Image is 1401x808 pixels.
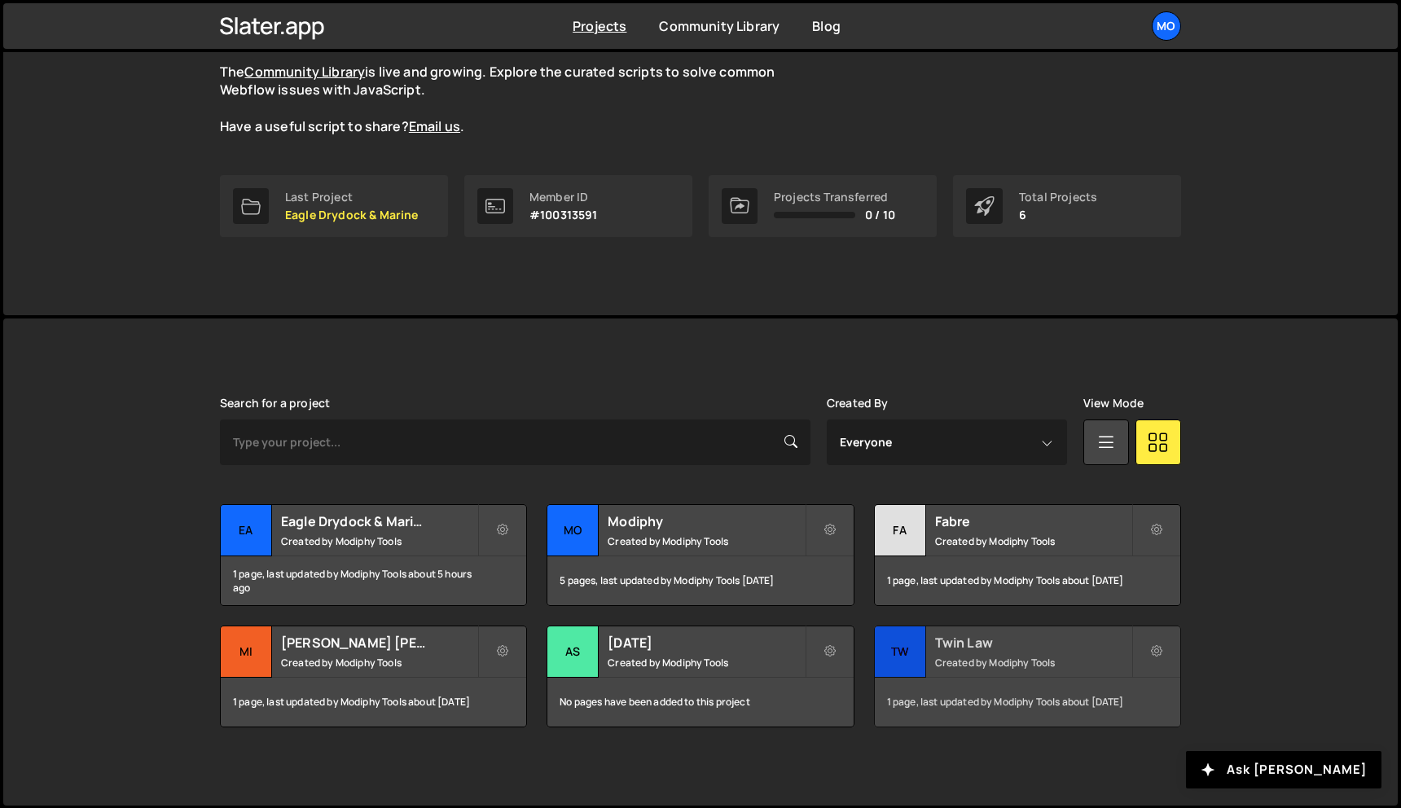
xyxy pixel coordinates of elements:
[608,512,804,530] h2: Modiphy
[812,17,841,35] a: Blog
[285,191,419,204] div: Last Project
[935,512,1131,530] h2: Fabre
[221,626,272,678] div: Mi
[220,63,806,136] p: The is live and growing. Explore the curated scripts to solve common Webflow issues with JavaScri...
[409,117,460,135] a: Email us
[573,17,626,35] a: Projects
[281,534,477,548] small: Created by Modiphy Tools
[659,17,780,35] a: Community Library
[608,656,804,670] small: Created by Modiphy Tools
[774,191,895,204] div: Projects Transferred
[935,534,1131,548] small: Created by Modiphy Tools
[220,626,527,727] a: Mi [PERSON_NAME] [PERSON_NAME] Created by Modiphy Tools 1 page, last updated by Modiphy Tools abo...
[874,626,1181,727] a: Tw Twin Law Created by Modiphy Tools 1 page, last updated by Modiphy Tools about [DATE]
[875,626,926,678] div: Tw
[529,209,598,222] p: #100313591
[547,505,599,556] div: Mo
[1152,11,1181,41] a: Mo
[220,175,448,237] a: Last Project Eagle Drydock & Marine
[221,556,526,605] div: 1 page, last updated by Modiphy Tools about 5 hours ago
[608,534,804,548] small: Created by Modiphy Tools
[1019,209,1097,222] p: 6
[547,504,854,606] a: Mo Modiphy Created by Modiphy Tools 5 pages, last updated by Modiphy Tools [DATE]
[935,656,1131,670] small: Created by Modiphy Tools
[875,678,1180,727] div: 1 page, last updated by Modiphy Tools about [DATE]
[281,634,477,652] h2: [PERSON_NAME] [PERSON_NAME]
[281,512,477,530] h2: Eagle Drydock & Marine
[874,504,1181,606] a: Fa Fabre Created by Modiphy Tools 1 page, last updated by Modiphy Tools about [DATE]
[220,419,810,465] input: Type your project...
[529,191,598,204] div: Member ID
[608,634,804,652] h2: [DATE]
[285,209,419,222] p: Eagle Drydock & Marine
[244,63,365,81] a: Community Library
[547,556,853,605] div: 5 pages, last updated by Modiphy Tools [DATE]
[221,678,526,727] div: 1 page, last updated by Modiphy Tools about [DATE]
[220,504,527,606] a: Ea Eagle Drydock & Marine Created by Modiphy Tools 1 page, last updated by Modiphy Tools about 5 ...
[875,505,926,556] div: Fa
[865,209,895,222] span: 0 / 10
[281,656,477,670] small: Created by Modiphy Tools
[1083,397,1144,410] label: View Mode
[547,626,599,678] div: As
[827,397,889,410] label: Created By
[547,678,853,727] div: No pages have been added to this project
[935,634,1131,652] h2: Twin Law
[1019,191,1097,204] div: Total Projects
[875,556,1180,605] div: 1 page, last updated by Modiphy Tools about [DATE]
[221,505,272,556] div: Ea
[220,397,330,410] label: Search for a project
[1186,751,1381,788] button: Ask [PERSON_NAME]
[547,626,854,727] a: As [DATE] Created by Modiphy Tools No pages have been added to this project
